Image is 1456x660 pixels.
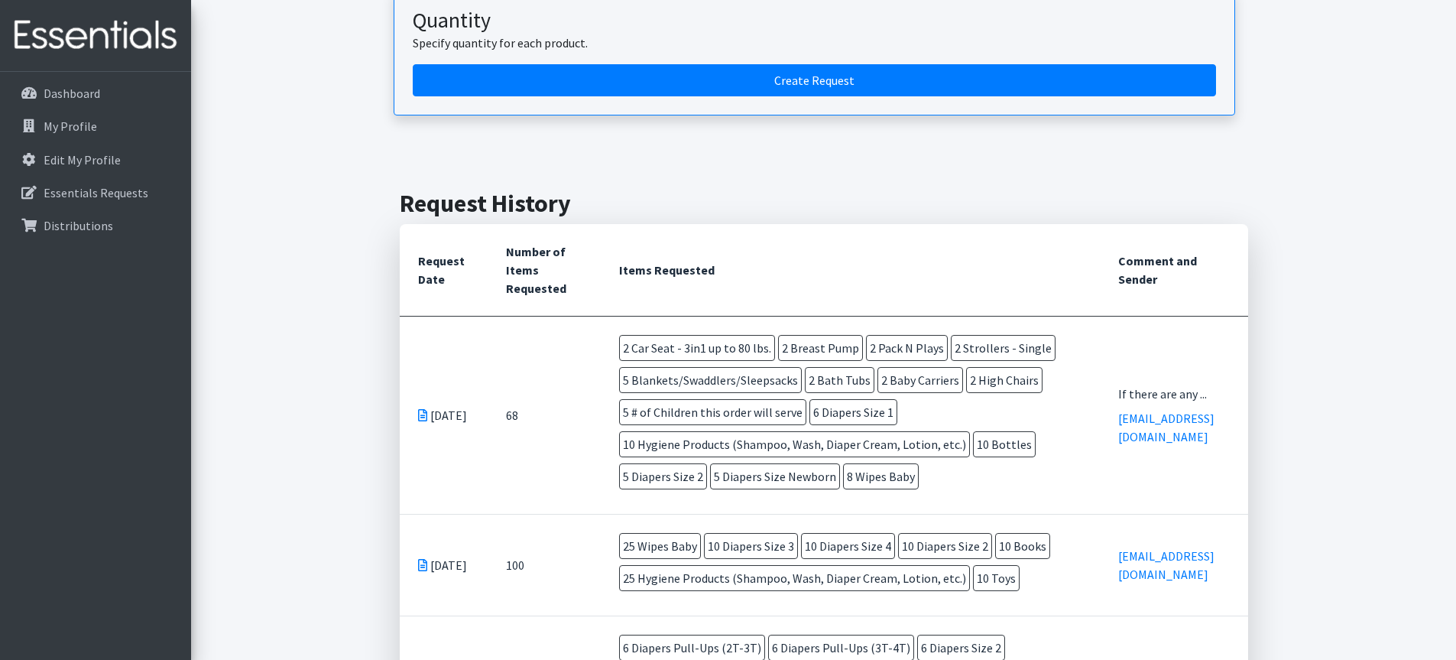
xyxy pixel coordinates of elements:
[6,78,185,109] a: Dashboard
[966,367,1043,393] span: 2 High Chairs
[488,316,601,514] td: 68
[488,224,601,317] th: Number of Items Requested
[995,533,1050,559] span: 10 Books
[6,177,185,208] a: Essentials Requests
[6,10,185,61] img: HumanEssentials
[44,185,148,200] p: Essentials Requests
[619,565,970,591] span: 25 Hygiene Products (Shampoo, Wash, Diaper Cream, Lotion, etc.)
[778,335,863,361] span: 2 Breast Pump
[1118,548,1214,582] a: [EMAIL_ADDRESS][DOMAIN_NAME]
[400,224,488,317] th: Request Date
[44,119,97,134] p: My Profile
[44,152,121,167] p: Edit My Profile
[710,463,840,489] span: 5 Diapers Size Newborn
[601,224,1099,317] th: Items Requested
[898,533,992,559] span: 10 Diapers Size 2
[973,431,1036,457] span: 10 Bottles
[413,8,1216,34] h3: Quantity
[877,367,963,393] span: 2 Baby Carriers
[704,533,798,559] span: 10 Diapers Size 3
[619,367,802,393] span: 5 Blankets/Swaddlers/Sleepsacks
[809,399,897,425] span: 6 Diapers Size 1
[413,34,1216,52] p: Specify quantity for each product.
[619,399,806,425] span: 5 # of Children this order will serve
[1118,411,1214,444] a: [EMAIL_ADDRESS][DOMAIN_NAME]
[400,514,488,616] td: [DATE]
[619,431,970,457] span: 10 Hygiene Products (Shampoo, Wash, Diaper Cream, Lotion, etc.)
[6,145,185,175] a: Edit My Profile
[801,533,895,559] span: 10 Diapers Size 4
[413,64,1216,96] a: Create a request by quantity
[488,514,601,616] td: 100
[44,218,113,233] p: Distributions
[400,316,488,514] td: [DATE]
[6,210,185,241] a: Distributions
[1100,224,1248,317] th: Comment and Sender
[805,367,874,393] span: 2 Bath Tubs
[973,565,1020,591] span: 10 Toys
[619,463,707,489] span: 5 Diapers Size 2
[619,335,775,361] span: 2 Car Seat - 3in1 up to 80 lbs.
[619,533,701,559] span: 25 Wipes Baby
[951,335,1056,361] span: 2 Strollers - Single
[6,111,185,141] a: My Profile
[843,463,919,489] span: 8 Wipes Baby
[1118,385,1230,403] div: If there are any ...
[400,189,1248,218] h2: Request History
[866,335,948,361] span: 2 Pack N Plays
[44,86,100,101] p: Dashboard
